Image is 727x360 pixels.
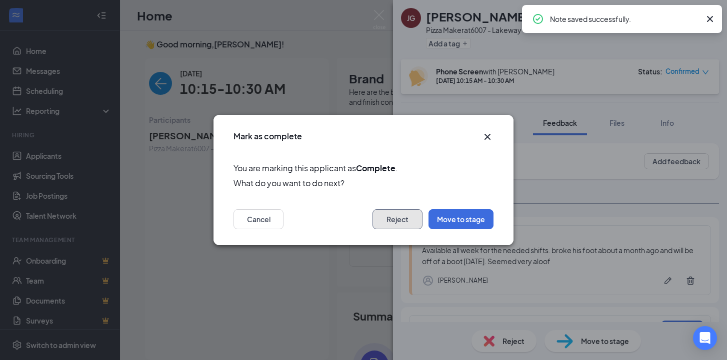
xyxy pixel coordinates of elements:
button: Move to stage [428,209,493,229]
div: Open Intercom Messenger [693,326,717,350]
svg: Cross [481,131,493,143]
button: Close [481,131,493,143]
button: Reject [372,209,422,229]
span: You are marking this applicant as . [233,162,493,174]
svg: Cross [704,13,716,25]
div: Note saved successfully. [550,13,700,25]
span: What do you want to do next? [233,177,493,189]
svg: CheckmarkCircle [532,13,544,25]
h3: Mark as complete [233,131,302,142]
button: Cancel [233,209,283,229]
b: Complete [356,163,395,173]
